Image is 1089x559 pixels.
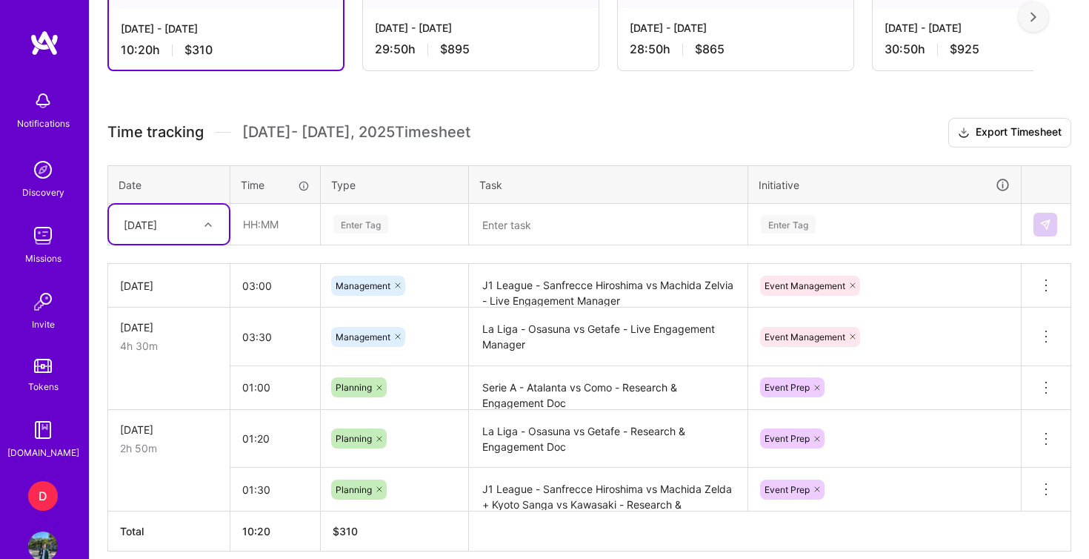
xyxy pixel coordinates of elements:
[121,21,331,36] div: [DATE] - [DATE]
[28,379,59,394] div: Tokens
[765,331,845,343] span: Event Management
[34,359,52,373] img: tokens
[1030,12,1036,22] img: right
[230,317,320,357] input: HH:MM
[470,411,746,467] textarea: La Liga - Osasuna vs Getafe - Research & Engagement Doc
[124,216,157,232] div: [DATE]
[230,512,321,552] th: 10:20
[630,42,842,57] div: 28:50 h
[242,123,470,142] span: [DATE] - [DATE] , 2025 Timesheet
[108,512,230,552] th: Total
[28,287,58,317] img: Invite
[695,42,725,57] span: $865
[230,368,320,407] input: HH:MM
[469,165,748,204] th: Task
[765,484,810,495] span: Event Prep
[759,176,1010,193] div: Initiative
[630,20,842,36] div: [DATE] - [DATE]
[375,20,587,36] div: [DATE] - [DATE]
[120,440,218,456] div: 2h 50m
[765,433,810,444] span: Event Prep
[28,415,58,445] img: guide book
[120,320,218,335] div: [DATE]
[470,469,746,510] textarea: J1 League - Sanfrecce Hiroshima vs Machida Zelda + Kyoto Sanga vs Kawasaki - Research & Engagemen...
[333,213,388,236] div: Enter Tag
[336,280,390,291] span: Management
[120,278,218,294] div: [DATE]
[28,155,58,185] img: discovery
[321,165,469,204] th: Type
[28,221,58,251] img: teamwork
[336,331,390,343] span: Management
[336,382,372,393] span: Planning
[440,42,470,57] span: $895
[17,116,70,131] div: Notifications
[28,481,58,511] div: D
[230,419,320,458] input: HH:MM
[950,42,979,57] span: $925
[948,118,1071,148] button: Export Timesheet
[120,338,218,354] div: 4h 30m
[470,309,746,365] textarea: La Liga - Osasuna vs Getafe - Live Engagement Manager
[761,213,816,236] div: Enter Tag
[107,123,204,142] span: Time tracking
[184,42,213,58] span: $310
[336,484,372,495] span: Planning
[470,265,746,306] textarea: J1 League - Sanfrecce Hiroshima vs Machida Zelvia - Live Engagement Manager
[28,86,58,116] img: bell
[231,205,319,244] input: HH:MM
[336,433,372,444] span: Planning
[121,42,331,58] div: 10:20 h
[230,470,320,509] input: HH:MM
[30,30,59,56] img: logo
[7,445,79,460] div: [DOMAIN_NAME]
[25,251,61,266] div: Missions
[24,481,61,511] a: D
[241,177,310,193] div: Time
[958,125,970,141] i: icon Download
[230,266,320,305] input: HH:MM
[375,42,587,57] div: 29:50 h
[204,221,212,228] i: icon Chevron
[470,368,746,408] textarea: Serie A - Atalanta vs Como - Research & Engagement Doc
[32,317,55,332] div: Invite
[765,382,810,393] span: Event Prep
[1039,219,1051,231] img: Submit
[22,185,64,200] div: Discovery
[108,165,230,204] th: Date
[333,525,358,537] span: $ 310
[765,280,845,291] span: Event Management
[120,422,218,437] div: [DATE]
